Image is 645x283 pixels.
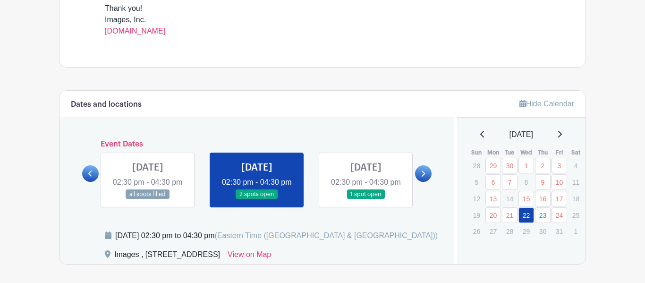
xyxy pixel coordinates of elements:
th: Fri [551,148,568,157]
a: Hide Calendar [519,100,574,108]
a: 2 [535,158,551,173]
a: 17 [552,191,567,206]
p: 19 [469,208,484,223]
div: Images, Inc. [105,14,540,37]
span: [DATE] [509,129,533,140]
a: 20 [485,207,501,223]
a: 3 [552,158,567,173]
p: 4 [568,158,584,173]
div: Thank you! [105,3,540,14]
a: View on Map [228,249,271,264]
p: 11 [568,175,584,189]
a: 24 [552,207,567,223]
h6: Event Dates [99,140,415,149]
a: 23 [535,207,551,223]
p: 28 [469,158,484,173]
a: 29 [485,158,501,173]
th: Tue [501,148,518,157]
th: Mon [485,148,501,157]
a: 15 [518,191,534,206]
a: 9 [535,174,551,190]
a: 1 [518,158,534,173]
a: 10 [552,174,567,190]
th: Sat [568,148,584,157]
p: 27 [485,224,501,239]
p: 26 [469,224,484,239]
p: 5 [469,175,484,189]
th: Wed [518,148,535,157]
a: 21 [502,207,518,223]
p: 31 [552,224,567,239]
a: 13 [485,191,501,206]
a: 22 [518,207,534,223]
a: 16 [535,191,551,206]
p: 12 [469,191,484,206]
p: 30 [535,224,551,239]
th: Thu [535,148,551,157]
div: Images , [STREET_ADDRESS] [114,249,220,264]
a: 7 [502,174,518,190]
a: 30 [502,158,518,173]
p: 1 [568,224,584,239]
p: 8 [518,175,534,189]
div: [DATE] 02:30 pm to 04:30 pm [115,230,438,241]
a: [DOMAIN_NAME] [105,27,165,35]
p: 18 [568,191,584,206]
span: (Eastern Time ([GEOGRAPHIC_DATA] & [GEOGRAPHIC_DATA])) [214,232,438,240]
p: 28 [502,224,518,239]
p: 14 [502,191,518,206]
h6: Dates and locations [71,100,142,109]
th: Sun [468,148,485,157]
a: 6 [485,174,501,190]
p: 29 [518,224,534,239]
p: 25 [568,208,584,223]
